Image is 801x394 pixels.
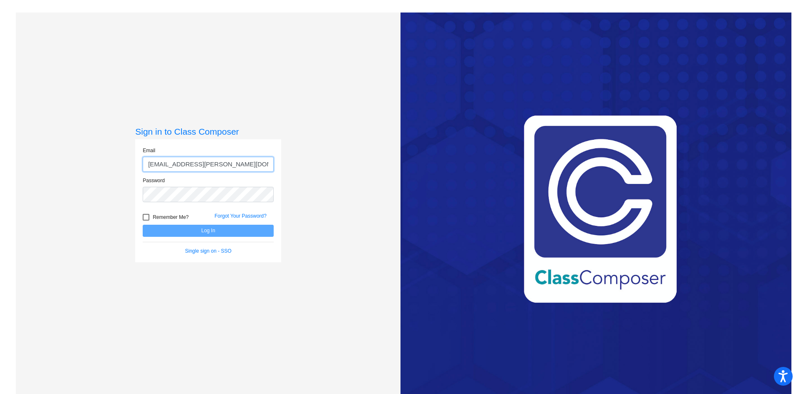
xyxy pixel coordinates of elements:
[135,126,281,137] h3: Sign in to Class Composer
[143,225,274,237] button: Log In
[143,147,155,154] label: Email
[185,248,232,254] a: Single sign on - SSO
[214,213,267,219] a: Forgot Your Password?
[153,212,189,222] span: Remember Me?
[143,177,165,184] label: Password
